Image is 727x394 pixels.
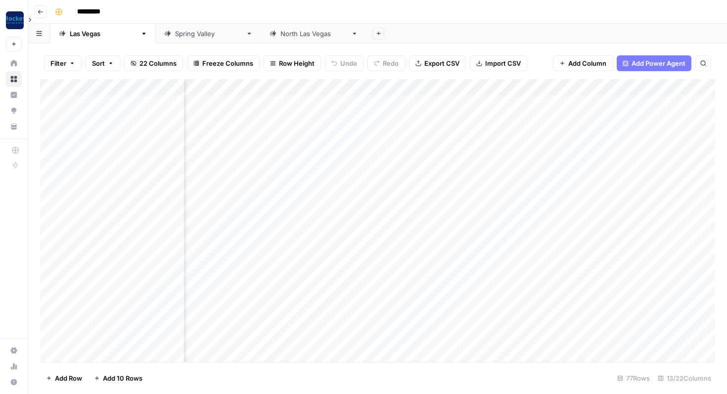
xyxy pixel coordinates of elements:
span: Freeze Columns [202,58,253,68]
a: [GEOGRAPHIC_DATA] [156,24,261,44]
div: 77 Rows [613,370,654,386]
a: [GEOGRAPHIC_DATA] [50,24,156,44]
button: Add Row [40,370,88,386]
span: Redo [383,58,399,68]
span: Filter [50,58,66,68]
span: Add 10 Rows [103,373,142,383]
span: Add Row [55,373,82,383]
a: Your Data [6,119,22,134]
button: Export CSV [409,55,466,71]
button: Add Column [553,55,613,71]
a: [GEOGRAPHIC_DATA] [261,24,366,44]
button: 22 Columns [124,55,183,71]
button: Add Power Agent [617,55,691,71]
a: Browse [6,71,22,87]
img: Rocket Pilots Logo [6,11,24,29]
div: 13/22 Columns [654,370,715,386]
button: Workspace: Rocket Pilots [6,8,22,33]
a: Home [6,55,22,71]
button: Freeze Columns [187,55,260,71]
span: Export CSV [424,58,459,68]
div: [GEOGRAPHIC_DATA] [280,29,347,39]
button: Row Height [264,55,321,71]
button: Add 10 Rows [88,370,148,386]
a: Opportunities [6,103,22,119]
button: Undo [325,55,363,71]
div: [GEOGRAPHIC_DATA] [175,29,242,39]
div: [GEOGRAPHIC_DATA] [70,29,136,39]
span: Add Power Agent [632,58,685,68]
span: 22 Columns [139,58,177,68]
span: Row Height [279,58,315,68]
a: Insights [6,87,22,103]
button: Help + Support [6,374,22,390]
a: Usage [6,358,22,374]
span: Add Column [568,58,606,68]
span: Sort [92,58,105,68]
a: Settings [6,343,22,358]
span: Import CSV [485,58,521,68]
span: Undo [340,58,357,68]
button: Sort [86,55,120,71]
button: Filter [44,55,82,71]
button: Redo [367,55,405,71]
button: Import CSV [470,55,527,71]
